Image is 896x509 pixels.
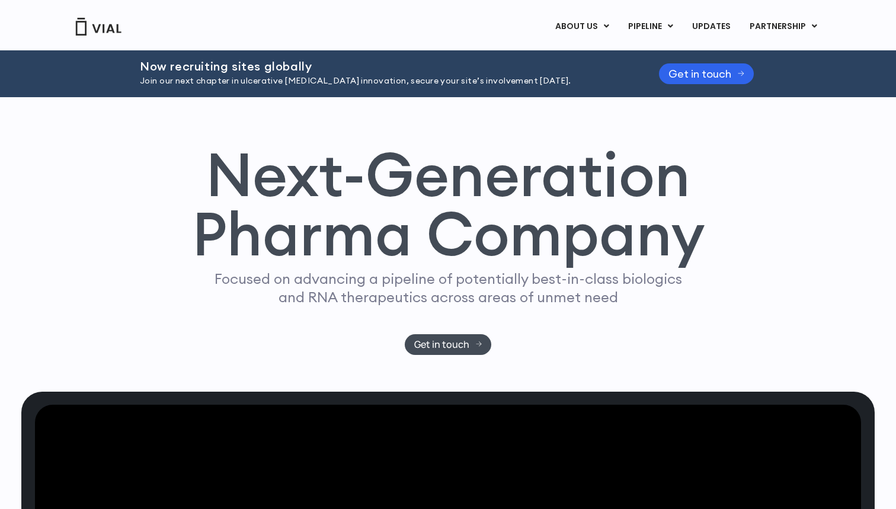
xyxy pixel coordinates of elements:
p: Focused on advancing a pipeline of potentially best-in-class biologics and RNA therapeutics acros... [209,270,687,306]
span: Get in touch [414,340,469,349]
a: Get in touch [405,334,492,355]
a: UPDATES [683,17,740,37]
h1: Next-Generation Pharma Company [191,145,705,264]
a: PARTNERSHIPMenu Toggle [740,17,827,37]
a: PIPELINEMenu Toggle [619,17,682,37]
p: Join our next chapter in ulcerative [MEDICAL_DATA] innovation, secure your site’s involvement [DA... [140,75,629,88]
span: Get in touch [668,69,731,78]
img: Vial Logo [75,18,122,36]
h2: Now recruiting sites globally [140,60,629,73]
a: Get in touch [659,63,754,84]
a: ABOUT USMenu Toggle [546,17,618,37]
